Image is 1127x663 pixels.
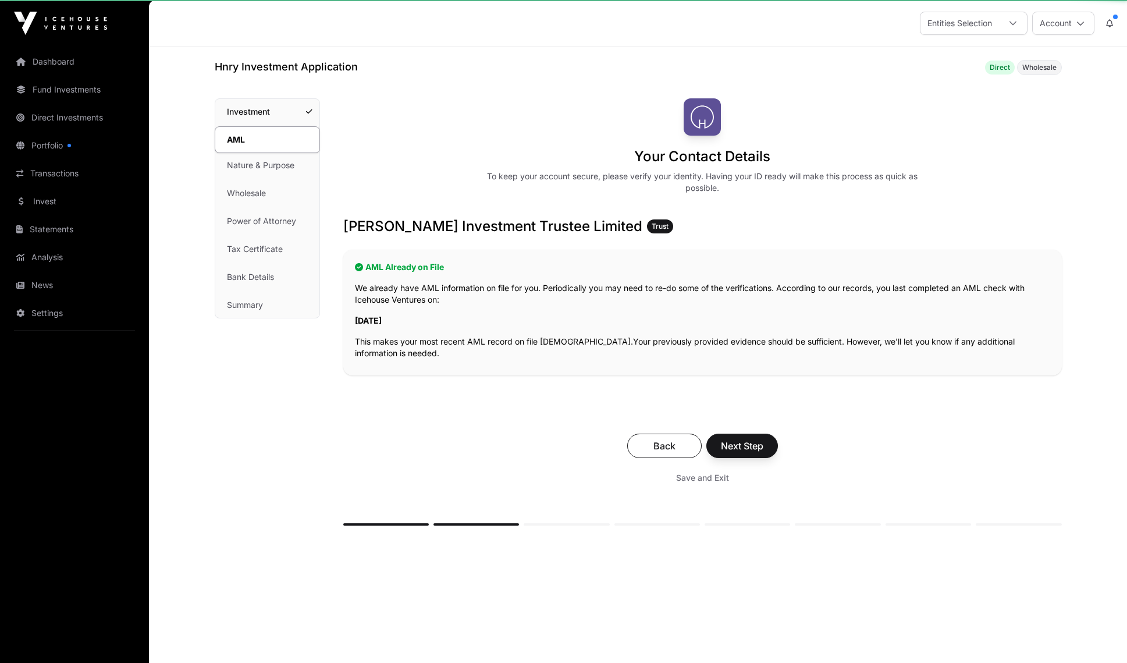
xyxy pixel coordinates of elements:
button: Next Step [706,434,778,458]
a: Invest [9,189,140,214]
p: This makes your most recent AML record on file [DEMOGRAPHIC_DATA]. [355,336,1050,359]
img: Icehouse Ventures Logo [14,12,107,35]
a: Tax Certificate [215,236,319,262]
a: Transactions [9,161,140,186]
p: We already have AML information on file for you. Periodically you may need to re-do some of the v... [355,282,1050,306]
a: Analysis [9,244,140,270]
a: AML [215,126,320,153]
a: Bank Details [215,264,319,290]
div: Entities Selection [920,12,999,34]
h1: Your Contact Details [634,147,770,166]
span: Trust [652,222,669,231]
button: Account [1032,12,1094,35]
h1: Hnry Investment Application [215,59,358,75]
a: Wholesale [215,180,319,206]
span: Your previously provided evidence should be sufficient. However, we'll let you know if any additi... [355,336,1015,358]
a: Summary [215,292,319,318]
a: Fund Investments [9,77,140,102]
a: Investment [215,99,319,125]
a: Power of Attorney [215,208,319,234]
a: Dashboard [9,49,140,75]
a: News [9,272,140,298]
a: Portfolio [9,133,140,158]
span: Next Step [721,439,763,453]
p: [DATE] [355,315,1050,327]
a: Statements [9,217,140,242]
button: Save and Exit [662,467,743,488]
img: Hnry [684,98,721,136]
iframe: Chat Widget [1069,607,1127,663]
a: Direct Investments [9,105,140,130]
span: Wholesale [1022,63,1057,72]
span: Direct [990,63,1010,72]
h3: [PERSON_NAME] Investment Trustee Limited [343,217,1062,236]
span: Save and Exit [676,472,729,484]
h2: AML Already on File [355,261,1050,273]
span: Back [642,439,687,453]
button: Back [627,434,702,458]
a: Nature & Purpose [215,153,319,178]
a: Settings [9,300,140,326]
div: To keep your account secure, please verify your identity. Having your ID ready will make this pro... [479,171,926,194]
